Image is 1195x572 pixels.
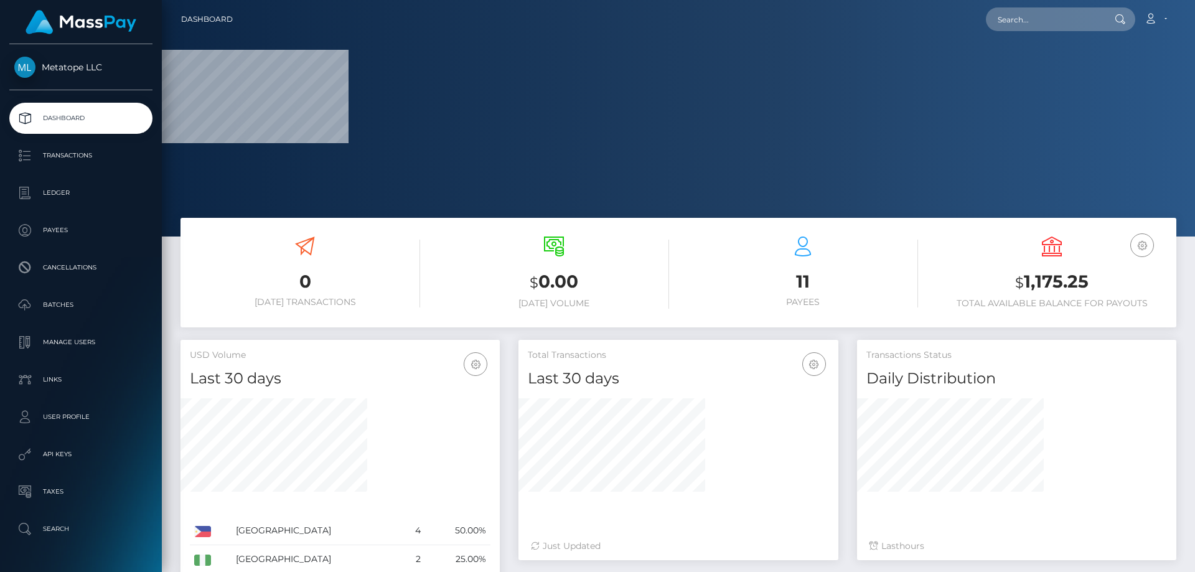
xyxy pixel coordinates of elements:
[402,517,426,545] td: 4
[9,476,152,507] a: Taxes
[232,517,402,545] td: [GEOGRAPHIC_DATA]
[439,270,669,295] h3: 0.00
[14,184,148,202] p: Ledger
[14,146,148,165] p: Transactions
[14,408,148,426] p: User Profile
[190,270,420,294] h3: 0
[9,439,152,470] a: API Keys
[937,298,1167,309] h6: Total Available Balance for Payouts
[26,10,136,34] img: MassPay Logo
[986,7,1103,31] input: Search...
[528,368,828,390] h4: Last 30 days
[530,274,538,291] small: $
[869,540,1164,553] div: Last hours
[9,252,152,283] a: Cancellations
[190,368,490,390] h4: Last 30 days
[14,482,148,501] p: Taxes
[9,289,152,321] a: Batches
[9,103,152,134] a: Dashboard
[9,327,152,358] a: Manage Users
[9,215,152,246] a: Payees
[9,177,152,209] a: Ledger
[866,368,1167,390] h4: Daily Distribution
[14,296,148,314] p: Batches
[194,555,211,566] img: NG.png
[937,270,1167,295] h3: 1,175.25
[14,445,148,464] p: API Keys
[181,6,233,32] a: Dashboard
[190,297,420,307] h6: [DATE] Transactions
[9,62,152,73] span: Metatope LLC
[688,297,918,307] h6: Payees
[14,221,148,240] p: Payees
[9,401,152,433] a: User Profile
[866,349,1167,362] h5: Transactions Status
[14,370,148,389] p: Links
[439,298,669,309] h6: [DATE] Volume
[14,333,148,352] p: Manage Users
[14,109,148,128] p: Dashboard
[531,540,825,553] div: Just Updated
[14,258,148,277] p: Cancellations
[1015,274,1024,291] small: $
[14,520,148,538] p: Search
[14,57,35,78] img: Metatope LLC
[425,517,490,545] td: 50.00%
[190,349,490,362] h5: USD Volume
[194,526,211,537] img: PH.png
[9,513,152,545] a: Search
[528,349,828,362] h5: Total Transactions
[9,140,152,171] a: Transactions
[688,270,918,294] h3: 11
[9,364,152,395] a: Links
